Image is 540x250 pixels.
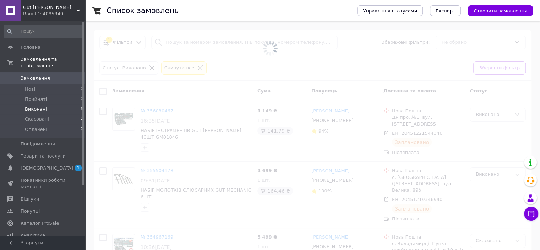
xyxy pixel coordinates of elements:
[23,11,85,17] div: Ваш ID: 4085849
[21,44,40,50] span: Головна
[25,106,47,112] span: Виконані
[21,153,66,159] span: Товари та послуги
[461,8,533,13] a: Створити замовлення
[23,4,76,11] span: Gut Meister
[21,208,40,214] span: Покупці
[363,8,417,14] span: Управління статусами
[25,96,47,102] span: Прийняті
[21,196,39,202] span: Відгуки
[25,86,35,92] span: Нові
[4,25,84,38] input: Пошук
[21,141,55,147] span: Повідомлення
[81,96,83,102] span: 0
[21,232,45,239] span: Аналітика
[25,116,49,122] span: Скасовані
[75,165,82,171] span: 1
[21,177,66,190] span: Показники роботи компанії
[25,126,47,133] span: Оплачені
[81,126,83,133] span: 0
[430,5,461,16] button: Експорт
[436,8,456,14] span: Експорт
[21,220,59,227] span: Каталог ProSale
[21,56,85,69] span: Замовлення та повідомлення
[524,207,538,221] button: Чат з покупцем
[81,106,83,112] span: 6
[21,75,50,81] span: Замовлення
[107,6,179,15] h1: Список замовлень
[21,165,73,171] span: [DEMOGRAPHIC_DATA]
[474,8,527,14] span: Створити замовлення
[81,86,83,92] span: 0
[468,5,533,16] button: Створити замовлення
[357,5,423,16] button: Управління статусами
[81,116,83,122] span: 1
